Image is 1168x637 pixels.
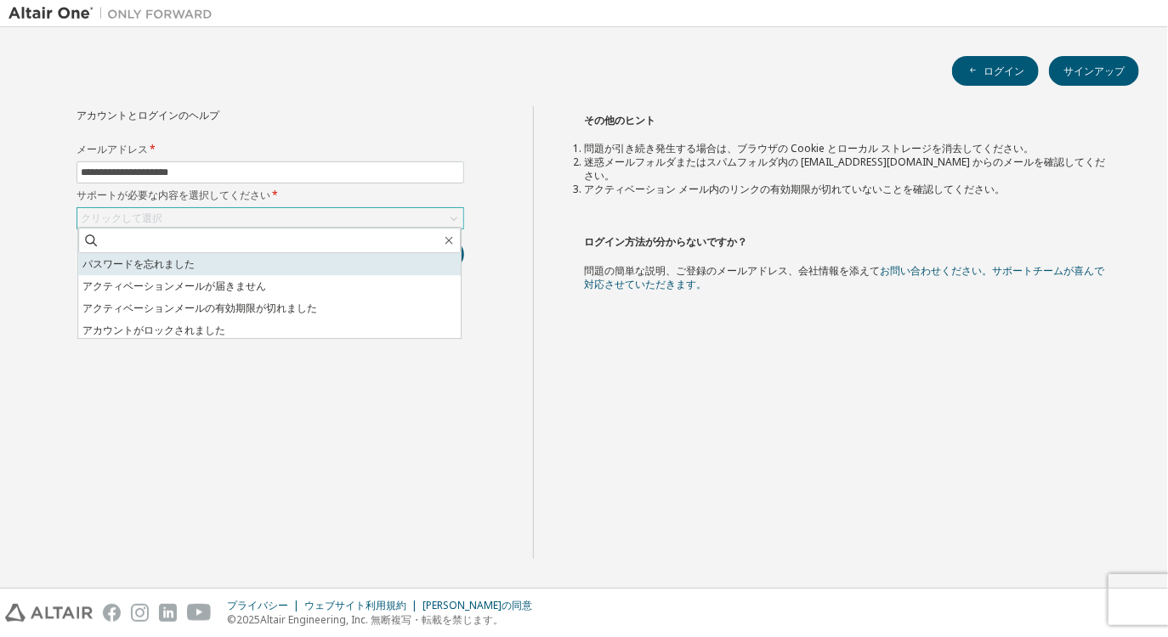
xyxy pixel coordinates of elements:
[585,155,1106,183] font: 迷惑メールフォルダまたはスパムフォルダ内の [EMAIL_ADDRESS][DOMAIN_NAME] からのメールを確認してください。
[422,598,532,612] font: [PERSON_NAME]の同意
[5,604,93,622] img: altair_logo.svg
[585,263,881,278] font: 問題の簡単な説明、ご登録のメールアドレス、会社情報を添えて
[1063,64,1125,78] font: サインアップ
[236,612,260,627] font: 2025
[585,263,1105,291] a: お問い合わせください。サポートチームが喜んで対応させていただきます。
[585,113,656,127] font: その他のヒント
[82,256,195,271] font: パスワードを忘れました
[304,598,406,612] font: ウェブサイト利用規約
[159,604,177,622] img: linkedin.svg
[984,64,1024,78] font: ログイン
[77,188,270,202] font: サポートが必要な内容を選択してください
[952,56,1039,86] button: ログイン
[227,598,288,612] font: プライバシー
[103,604,121,622] img: facebook.svg
[9,5,221,22] img: アルタイルワン
[77,142,148,156] font: メールアドレス
[81,211,162,225] font: クリックして選択
[585,141,1035,155] font: 問題が引き続き発生する場合は、ブラウザの Cookie とローカル ストレージを消去してください。
[260,612,503,627] font: Altair Engineering, Inc. 無断複写・転載を禁じます。
[585,234,748,249] font: ログイン方法が分からないですか？
[77,108,219,122] font: アカウントとログインのヘルプ
[187,604,212,622] img: youtube.svg
[585,182,1006,196] font: アクティベーション メール内のリンクの有効期限が切れていないことを確認してください。
[1049,56,1139,86] button: サインアップ
[227,612,236,627] font: ©
[131,604,149,622] img: instagram.svg
[77,208,463,228] div: クリックして選択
